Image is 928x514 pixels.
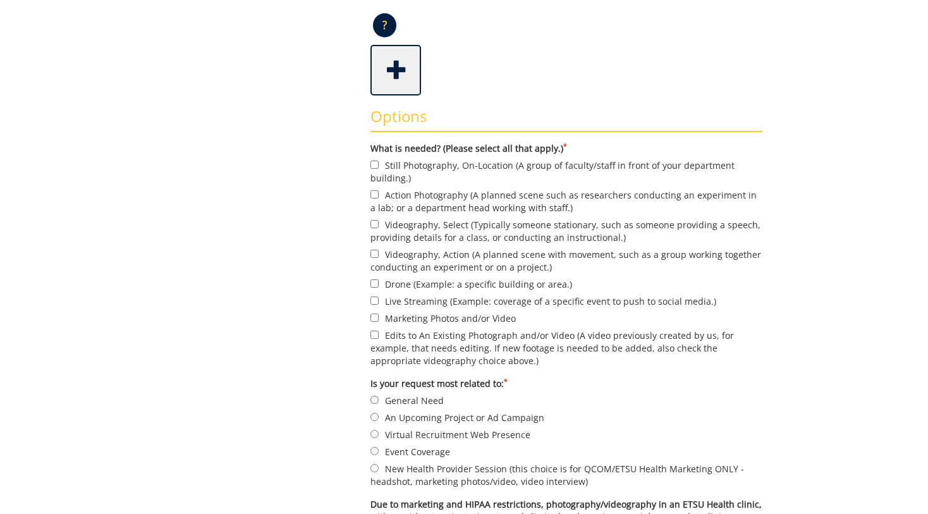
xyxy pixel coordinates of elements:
label: Videography, Select (Typically someone stationary, such as someone providing a speech, providing ... [370,217,762,244]
input: Marketing Photos and/or Video [370,314,379,322]
label: Drone (Example: a specific building or area.) [370,277,762,291]
label: Event Coverage [370,444,762,458]
label: General Need [370,393,762,407]
h3: Options [370,108,762,132]
label: An Upcoming Project or Ad Campaign [370,410,762,424]
label: Is your request most related to: [370,377,762,390]
label: What is needed? (Please select all that apply.) [370,142,762,155]
input: Action Photography (A planned scene such as researchers conducting an experiment in a lab; or a d... [370,190,379,199]
label: New Health Provider Session (this choice is for QCOM/ETSU Health Marketing ONLY - headshot, marke... [370,462,762,488]
input: General Need [370,396,379,404]
label: Still Photography, On-Location (A group of faculty/staff in front of your department building.) [370,158,762,185]
input: Still Photography, On-Location (A group of faculty/staff in front of your department building.) [370,161,379,169]
input: Live Streaming (Example: coverage of a specific event to push to social media.) [370,297,379,305]
label: Edits to An Existing Photograph and/or Video (A video previously created by us, for example, that... [370,328,762,367]
label: Marketing Photos and/or Video [370,311,762,325]
input: Drone (Example: a specific building or area.) [370,279,379,288]
input: Videography, Action (A planned scene with movement, such as a group working together conducting a... [370,250,379,258]
input: Edits to An Existing Photograph and/or Video (A video previously created by us, for example, that... [370,331,379,339]
input: Virtual Recruitment Web Presence [370,430,379,438]
label: Videography, Action (A planned scene with movement, such as a group working together conducting a... [370,247,762,274]
label: Action Photography (A planned scene such as researchers conducting an experiment in a lab; or a d... [370,188,762,214]
label: Virtual Recruitment Web Presence [370,427,762,441]
input: Event Coverage [370,447,379,455]
input: New Health Provider Session (this choice is for QCOM/ETSU Health Marketing ONLY - headshot, marke... [370,464,379,472]
p: ? [373,13,396,37]
label: Live Streaming (Example: coverage of a specific event to push to social media.) [370,294,762,308]
input: An Upcoming Project or Ad Campaign [370,413,379,421]
input: Videography, Select (Typically someone stationary, such as someone providing a speech, providing ... [370,220,379,228]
